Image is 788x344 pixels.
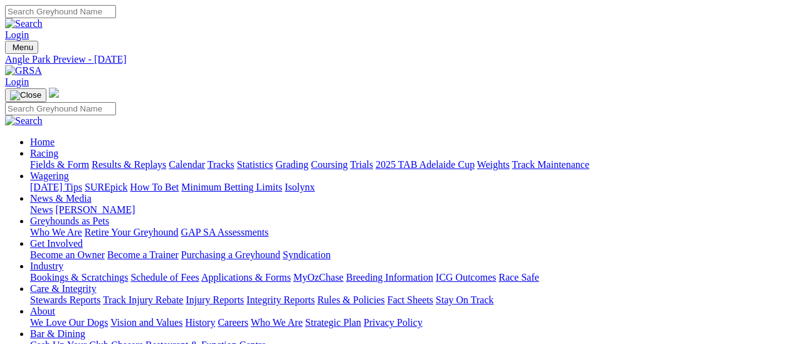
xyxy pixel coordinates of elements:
[30,204,783,216] div: News & Media
[181,182,282,192] a: Minimum Betting Limits
[5,88,46,102] button: Toggle navigation
[30,294,100,305] a: Stewards Reports
[30,306,55,316] a: About
[30,249,105,260] a: Become an Owner
[246,294,315,305] a: Integrity Reports
[251,317,303,328] a: Who We Are
[185,317,215,328] a: History
[364,317,423,328] a: Privacy Policy
[186,294,244,305] a: Injury Reports
[317,294,385,305] a: Rules & Policies
[305,317,361,328] a: Strategic Plan
[30,159,89,170] a: Fields & Form
[30,193,92,204] a: News & Media
[5,18,43,29] img: Search
[30,182,783,193] div: Wagering
[276,159,308,170] a: Grading
[30,294,783,306] div: Care & Integrity
[30,283,97,294] a: Care & Integrity
[30,272,783,283] div: Industry
[346,272,433,283] a: Breeding Information
[477,159,510,170] a: Weights
[30,182,82,192] a: [DATE] Tips
[30,137,55,147] a: Home
[110,317,182,328] a: Vision and Values
[130,182,179,192] a: How To Bet
[5,76,29,87] a: Login
[201,272,291,283] a: Applications & Forms
[92,159,166,170] a: Results & Replays
[30,261,63,271] a: Industry
[107,249,179,260] a: Become a Trainer
[285,182,315,192] a: Isolynx
[30,238,83,249] a: Get Involved
[5,65,42,76] img: GRSA
[103,294,183,305] a: Track Injury Rebate
[5,102,116,115] input: Search
[30,204,53,215] a: News
[30,272,128,283] a: Bookings & Scratchings
[30,159,783,170] div: Racing
[218,317,248,328] a: Careers
[30,328,85,339] a: Bar & Dining
[5,115,43,127] img: Search
[13,43,33,52] span: Menu
[55,204,135,215] a: [PERSON_NAME]
[85,227,179,237] a: Retire Your Greyhound
[512,159,589,170] a: Track Maintenance
[30,227,783,238] div: Greyhounds as Pets
[85,182,127,192] a: SUREpick
[376,159,475,170] a: 2025 TAB Adelaide Cup
[181,249,280,260] a: Purchasing a Greyhound
[30,249,783,261] div: Get Involved
[350,159,373,170] a: Trials
[30,317,108,328] a: We Love Our Dogs
[30,148,58,159] a: Racing
[5,5,116,18] input: Search
[387,294,433,305] a: Fact Sheets
[5,54,783,65] a: Angle Park Preview - [DATE]
[436,272,496,283] a: ICG Outcomes
[30,227,82,237] a: Who We Are
[208,159,234,170] a: Tracks
[130,272,199,283] a: Schedule of Fees
[10,90,41,100] img: Close
[169,159,205,170] a: Calendar
[498,272,538,283] a: Race Safe
[30,170,69,181] a: Wagering
[293,272,344,283] a: MyOzChase
[283,249,330,260] a: Syndication
[49,88,59,98] img: logo-grsa-white.png
[5,29,29,40] a: Login
[436,294,493,305] a: Stay On Track
[30,216,109,226] a: Greyhounds as Pets
[181,227,269,237] a: GAP SA Assessments
[311,159,348,170] a: Coursing
[237,159,273,170] a: Statistics
[30,317,783,328] div: About
[5,41,38,54] button: Toggle navigation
